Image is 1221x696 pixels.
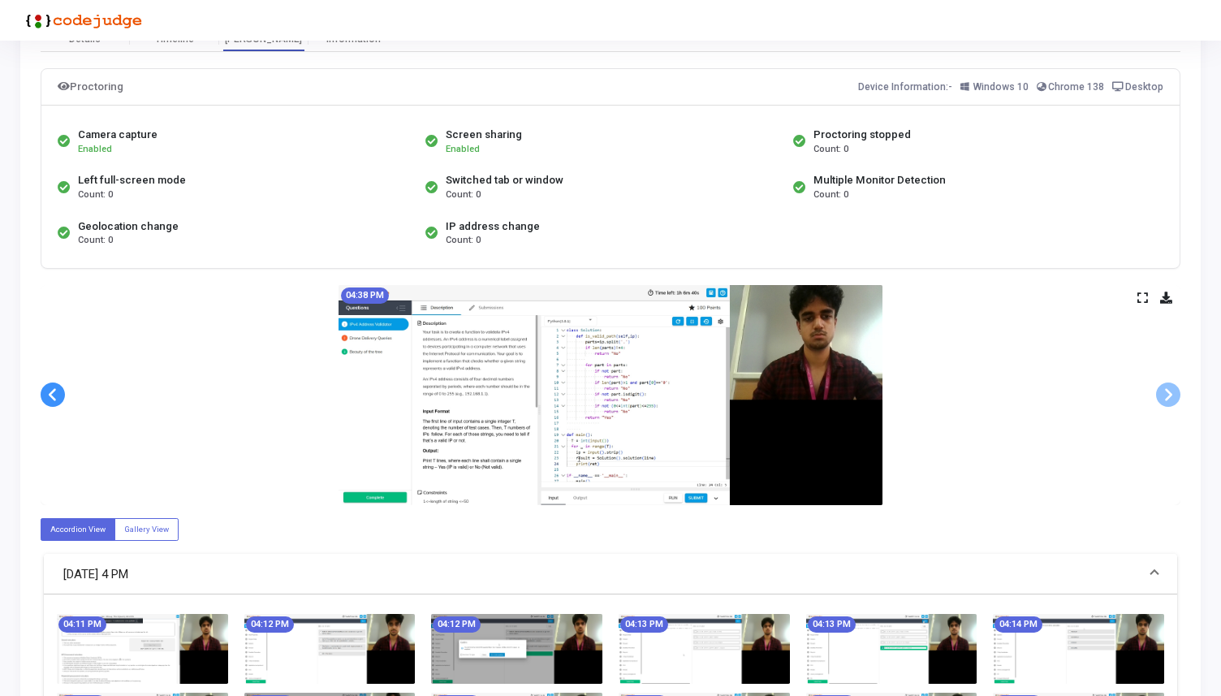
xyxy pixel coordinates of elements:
[858,77,1164,97] div: Device Information:-
[619,614,790,683] img: screenshot-1754908999855.jpeg
[446,234,481,248] span: Count: 0
[244,614,416,683] img: screenshot-1754908939843.jpeg
[620,616,668,633] mat-chip: 04:13 PM
[114,518,179,540] label: Gallery View
[246,616,294,633] mat-chip: 04:12 PM
[813,172,946,188] div: Multiple Monitor Detection
[446,218,540,235] div: IP address change
[446,172,563,188] div: Switched tab or window
[1048,81,1104,93] span: Chrome 138
[1125,81,1163,93] span: Desktop
[57,614,228,683] img: screenshot-1754908910488.jpeg
[78,234,113,248] span: Count: 0
[58,77,123,97] div: Proctoring
[808,616,856,633] mat-chip: 04:13 PM
[78,144,112,154] span: Enabled
[20,4,142,37] img: logo
[813,127,911,143] div: Proctoring stopped
[78,188,113,202] span: Count: 0
[813,188,848,202] span: Count: 0
[78,172,186,188] div: Left full-screen mode
[78,218,179,235] div: Geolocation change
[806,614,977,683] img: screenshot-1754909029854.jpeg
[431,614,602,683] img: screenshot-1754908969834.jpeg
[341,287,389,304] mat-chip: 04:38 PM
[63,565,1138,584] mat-panel-title: [DATE] 4 PM
[44,554,1177,594] mat-expansion-panel-header: [DATE] 4 PM
[994,616,1042,633] mat-chip: 04:14 PM
[446,144,480,154] span: Enabled
[993,614,1164,683] img: screenshot-1754909059785.jpeg
[41,518,115,540] label: Accordion View
[813,143,848,157] span: Count: 0
[446,188,481,202] span: Count: 0
[339,285,882,505] img: screenshot-1754910499674.jpeg
[433,616,481,633] mat-chip: 04:12 PM
[973,81,1029,93] span: Windows 10
[78,127,157,143] div: Camera capture
[446,127,522,143] div: Screen sharing
[58,616,106,633] mat-chip: 04:11 PM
